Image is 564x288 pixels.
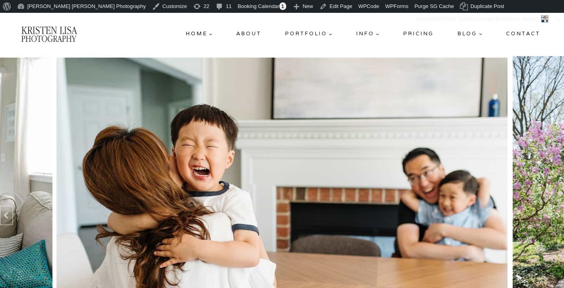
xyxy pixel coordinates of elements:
[233,26,265,41] a: About
[454,26,486,41] a: Blog
[356,30,379,38] span: Info
[551,206,564,225] button: Next slide
[353,26,383,41] a: Info
[186,30,213,38] span: Home
[279,2,286,10] span: 1
[183,26,543,41] nav: Primary Navigation
[400,26,437,41] a: Pricing
[21,25,78,43] img: Kristen Lisa Photography
[285,30,332,38] span: Portfolio
[503,26,543,41] a: Contact
[457,30,482,38] span: Blog
[183,26,216,41] a: Home
[433,16,539,22] span: [PERSON_NAME].masato.[PERSON_NAME]
[413,13,552,26] a: Howdy,
[282,26,336,41] a: Portfolio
